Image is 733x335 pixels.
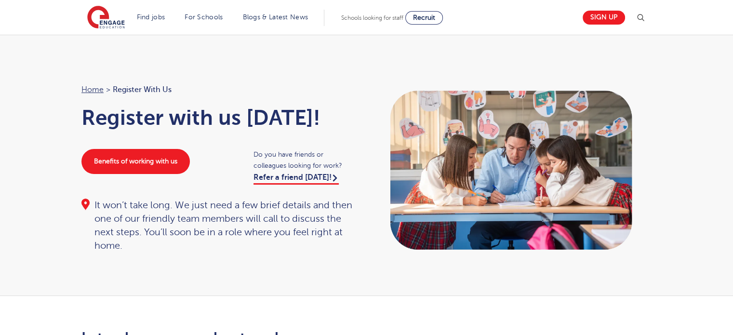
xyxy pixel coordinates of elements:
img: Engage Education [87,6,125,30]
span: Do you have friends or colleagues looking for work? [253,149,357,171]
span: Recruit [413,14,435,21]
a: Find jobs [137,13,165,21]
a: Refer a friend [DATE]! [253,173,339,185]
nav: breadcrumb [81,83,357,96]
a: Benefits of working with us [81,149,190,174]
span: > [106,85,110,94]
h1: Register with us [DATE]! [81,106,357,130]
div: It won’t take long. We just need a few brief details and then one of our friendly team members wi... [81,199,357,253]
a: Blogs & Latest News [243,13,308,21]
a: For Schools [185,13,223,21]
span: Register with us [113,83,172,96]
a: Home [81,85,104,94]
a: Sign up [583,11,625,25]
span: Schools looking for staff [341,14,403,21]
a: Recruit [405,11,443,25]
